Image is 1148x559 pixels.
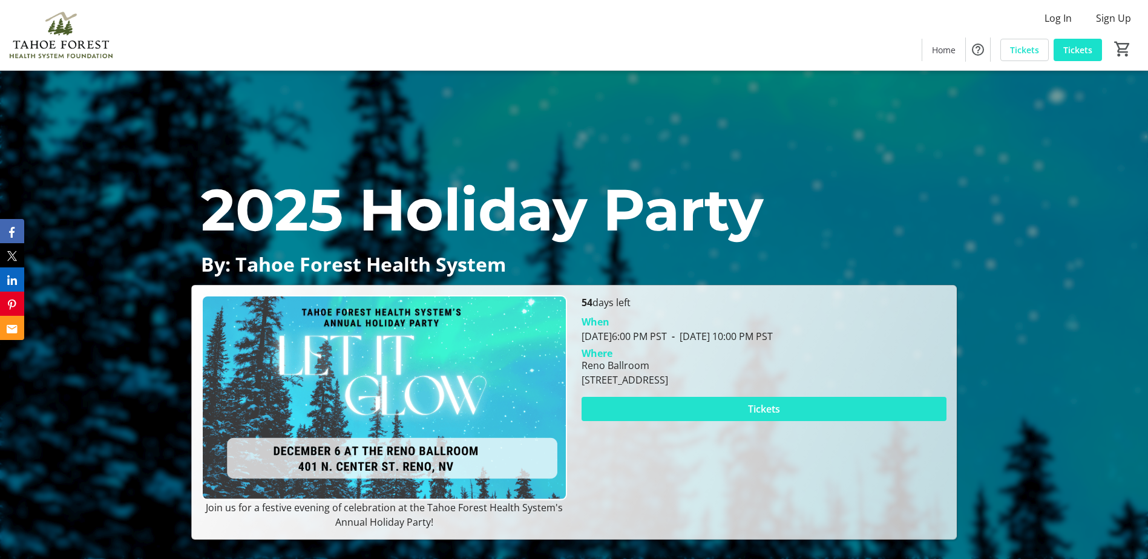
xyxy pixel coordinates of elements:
[201,253,947,275] p: By: Tahoe Forest Health System
[582,397,946,421] button: Tickets
[582,296,592,309] span: 54
[1096,11,1131,25] span: Sign Up
[748,402,780,416] span: Tickets
[582,348,612,358] div: Where
[1086,8,1141,28] button: Sign Up
[932,44,956,56] span: Home
[667,330,773,343] span: [DATE] 10:00 PM PST
[582,295,946,310] p: days left
[1054,39,1102,61] a: Tickets
[667,330,680,343] span: -
[1010,44,1039,56] span: Tickets
[582,358,668,373] div: Reno Ballroom
[1000,39,1049,61] a: Tickets
[202,500,566,529] p: Join us for a festive evening of celebration at the Tahoe Forest Health System's Annual Holiday P...
[201,174,763,245] span: 2025 Holiday Party
[582,373,668,387] div: [STREET_ADDRESS]
[1063,44,1092,56] span: Tickets
[202,295,566,500] img: Campaign CTA Media Photo
[582,330,667,343] span: [DATE] 6:00 PM PST
[922,39,965,61] a: Home
[966,38,990,62] button: Help
[1035,8,1081,28] button: Log In
[7,5,115,65] img: Tahoe Forest Health System Foundation's Logo
[582,315,609,329] div: When
[1112,38,1133,60] button: Cart
[1045,11,1072,25] span: Log In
